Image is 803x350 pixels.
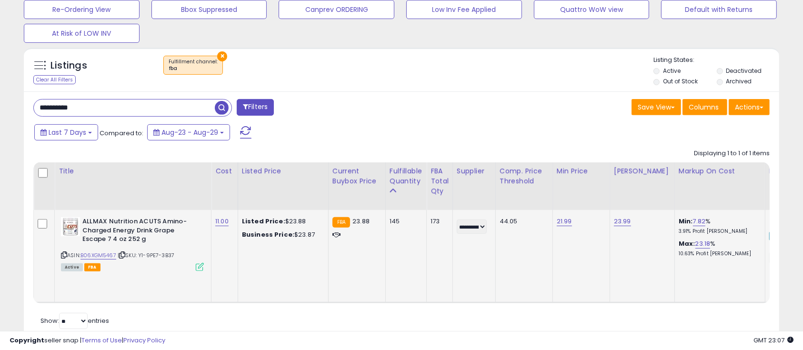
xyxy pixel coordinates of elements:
[50,59,87,72] h5: Listings
[10,336,165,345] div: seller snap | |
[679,240,758,257] div: %
[161,128,218,137] span: Aug-23 - Aug-29
[49,128,86,137] span: Last 7 Days
[726,67,762,75] label: Deactivated
[10,336,44,345] strong: Copyright
[726,77,752,85] label: Archived
[34,124,98,140] button: Last 7 Days
[24,24,140,43] button: At Risk of LOW INV
[215,217,229,226] a: 11.00
[557,217,572,226] a: 21.99
[332,166,381,186] div: Current Buybox Price
[237,99,274,116] button: Filters
[431,217,445,226] div: 173
[679,228,758,235] p: 3.91% Profit [PERSON_NAME]
[452,162,495,210] th: CSV column name: cust_attr_1_Supplier
[500,217,545,226] div: 44.05
[674,162,765,210] th: The percentage added to the cost of goods (COGS) that forms the calculator for Min & Max prices.
[390,166,422,186] div: Fulfillable Quantity
[61,217,204,270] div: ASIN:
[695,239,711,249] a: 23.18
[352,217,370,226] span: 23.88
[61,263,83,271] span: All listings currently available for purchase on Amazon
[457,166,492,176] div: Supplier
[614,217,631,226] a: 23.99
[217,51,227,61] button: ×
[82,217,198,246] b: ALLMAX Nutrition ACUTS Amino-Charged Energy Drink Grape Escape 7 4 oz 252 g
[81,336,122,345] a: Terms of Use
[390,217,419,226] div: 145
[33,75,76,84] div: Clear All Filters
[614,166,671,176] div: [PERSON_NAME]
[557,166,606,176] div: Min Price
[694,149,770,158] div: Displaying 1 to 1 of 1 items
[40,316,109,325] span: Show: entries
[80,251,116,260] a: B06XGM5467
[123,336,165,345] a: Privacy Policy
[679,239,695,248] b: Max:
[753,336,793,345] span: 2025-09-6 23:07 GMT
[147,124,230,140] button: Aug-23 - Aug-29
[769,232,803,240] div: Win BuyBox
[242,217,285,226] b: Listed Price:
[663,67,681,75] label: Active
[332,217,350,228] small: FBA
[169,65,218,72] div: fba
[679,217,693,226] b: Min:
[500,166,549,186] div: Comp. Price Threshold
[215,166,234,176] div: Cost
[431,166,449,196] div: FBA Total Qty
[679,217,758,235] div: %
[100,129,143,138] span: Compared to:
[59,166,207,176] div: Title
[769,242,803,264] div: Preset:
[84,263,100,271] span: FBA
[242,217,321,226] div: $23.88
[729,99,770,115] button: Actions
[683,99,727,115] button: Columns
[663,77,698,85] label: Out of Stock
[242,230,321,239] div: $23.87
[118,251,174,259] span: | SKU: Y1-9PE7-3B37
[679,166,761,176] div: Markup on Cost
[679,250,758,257] p: 10.63% Profit [PERSON_NAME]
[653,56,779,65] p: Listing States:
[169,58,218,72] span: Fulfillment channel :
[689,102,719,112] span: Columns
[61,217,80,236] img: 41QUzJdDdVL._SL40_.jpg
[632,99,681,115] button: Save View
[693,217,706,226] a: 7.82
[242,166,324,176] div: Listed Price
[242,230,294,239] b: Business Price:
